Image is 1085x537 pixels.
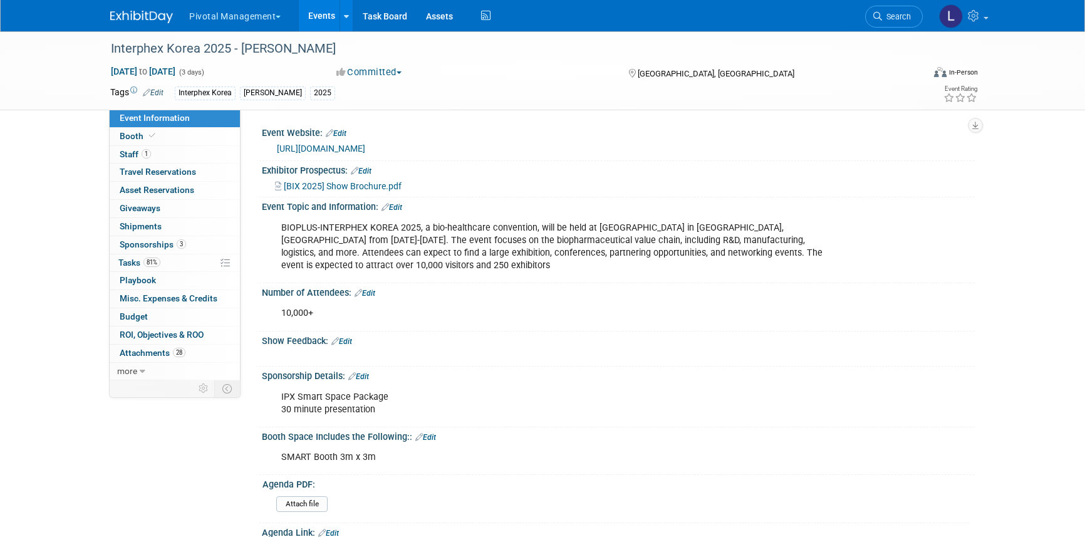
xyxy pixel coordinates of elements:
span: Misc. Expenses & Credits [120,293,217,303]
a: Budget [110,308,240,326]
span: Travel Reservations [120,167,196,177]
span: [BIX 2025] Show Brochure.pdf [284,181,402,191]
span: Sponsorships [120,239,186,249]
a: Staff1 [110,146,240,164]
div: Sponsorship Details: [262,367,975,383]
div: Interphex Korea [175,86,236,100]
a: Asset Reservations [110,182,240,199]
a: [URL][DOMAIN_NAME] [277,143,365,154]
td: Personalize Event Tab Strip [193,380,215,397]
div: Event Format [849,65,978,84]
a: Edit [355,289,375,298]
span: Event Information [120,113,190,123]
span: 81% [143,258,160,267]
span: Staff [120,149,151,159]
a: Edit [331,337,352,346]
a: Edit [351,167,371,175]
div: In-Person [948,68,978,77]
a: Edit [143,88,164,97]
a: ROI, Objectives & ROO [110,326,240,344]
a: Misc. Expenses & Credits [110,290,240,308]
a: more [110,363,240,380]
a: Edit [382,203,402,212]
div: Agenda PDF: [262,475,969,491]
a: Attachments28 [110,345,240,362]
span: ROI, Objectives & ROO [120,330,204,340]
span: Search [882,12,911,21]
a: Edit [326,129,346,138]
div: Event Website: [262,123,975,140]
span: Giveaways [120,203,160,213]
button: Committed [332,66,407,79]
a: Booth [110,128,240,145]
a: Travel Reservations [110,164,240,181]
a: Giveaways [110,200,240,217]
span: Booth [120,131,158,141]
i: Booth reservation complete [149,132,155,139]
a: Edit [348,372,369,381]
img: ExhibitDay [110,11,173,23]
a: [BIX 2025] Show Brochure.pdf [275,181,402,191]
td: Toggle Event Tabs [215,380,241,397]
span: to [137,66,149,76]
a: Event Information [110,110,240,127]
div: Show Feedback: [262,331,975,348]
a: Tasks81% [110,254,240,272]
img: Leslie Pelton [939,4,963,28]
div: Exhibitor Prospectus: [262,161,975,177]
span: Budget [120,311,148,321]
span: more [117,366,137,376]
span: 28 [173,348,185,357]
a: Edit [415,433,436,442]
a: Search [865,6,923,28]
div: Event Rating [943,86,977,92]
div: [PERSON_NAME] [240,86,306,100]
a: Playbook [110,272,240,289]
div: 10,000+ [273,301,837,326]
span: Attachments [120,348,185,358]
span: 3 [177,239,186,249]
td: Tags [110,86,164,100]
div: IPX Smart Space Package 30 minute presentation [273,385,837,422]
img: Format-Inperson.png [934,67,947,77]
span: Playbook [120,275,156,285]
div: BIOPLUS-INTERPHEX KOREA 2025, a bio-healthcare convention, will be held at [GEOGRAPHIC_DATA] in [... [273,216,837,278]
a: Sponsorships3 [110,236,240,254]
div: 2025 [310,86,335,100]
div: SMART Booth 3m x 3m [273,445,837,470]
span: Asset Reservations [120,185,194,195]
span: [DATE] [DATE] [110,66,176,77]
span: [GEOGRAPHIC_DATA], [GEOGRAPHIC_DATA] [638,69,794,78]
span: (3 days) [178,68,204,76]
span: Tasks [118,258,160,268]
div: Booth Space Includes the Following:: [262,427,975,444]
div: Number of Attendees: [262,283,975,300]
span: Shipments [120,221,162,231]
div: Event Topic and Information: [262,197,975,214]
div: Interphex Korea 2025 - [PERSON_NAME] [106,38,904,60]
a: Shipments [110,218,240,236]
span: 1 [142,149,151,159]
